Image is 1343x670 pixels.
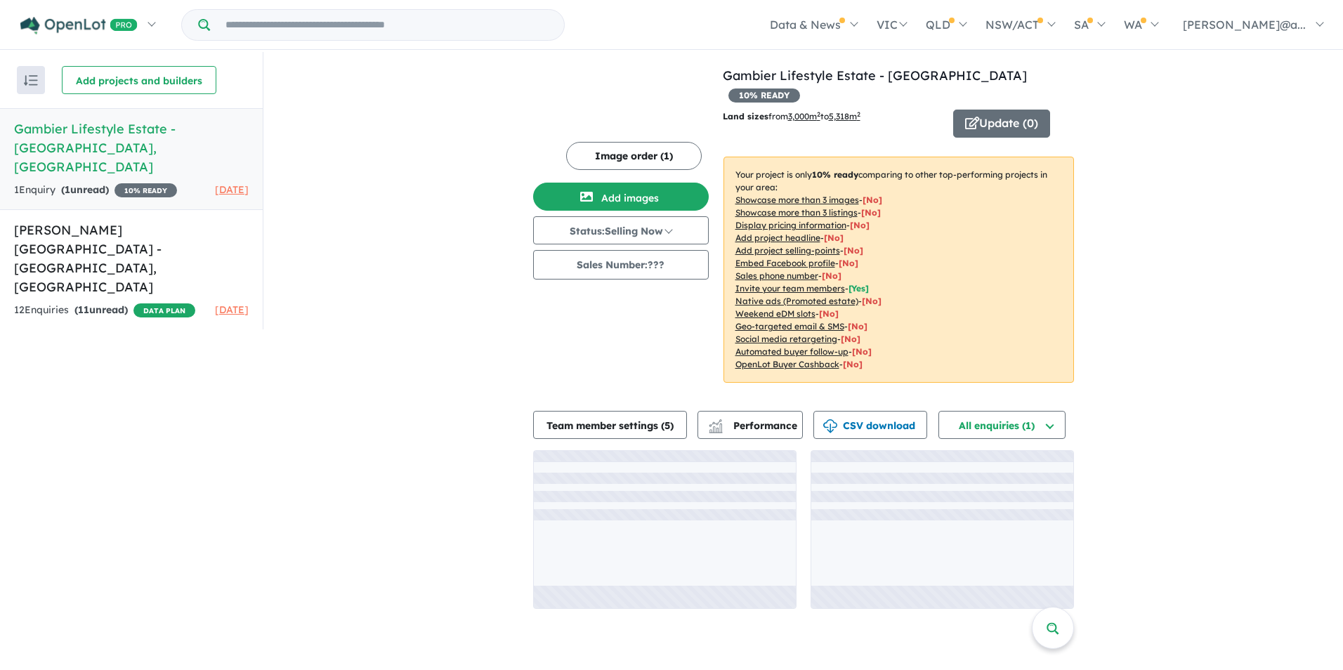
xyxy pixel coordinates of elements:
[850,220,870,230] span: [ No ]
[61,183,109,196] strong: ( unread)
[735,308,815,319] u: Weekend eDM slots
[862,296,882,306] span: [No]
[215,303,249,316] span: [DATE]
[823,419,837,433] img: download icon
[215,183,249,196] span: [DATE]
[711,419,797,432] span: Performance
[817,110,820,118] sup: 2
[735,321,844,331] u: Geo-targeted email & SMS
[735,283,845,294] u: Invite your team members
[861,207,881,218] span: [ No ]
[735,245,840,256] u: Add project selling-points
[133,303,195,317] span: DATA PLAN
[735,232,820,243] u: Add project headline
[1183,18,1306,32] span: [PERSON_NAME]@a...
[723,111,768,121] b: Land sizes
[735,359,839,369] u: OpenLot Buyer Cashback
[533,183,709,211] button: Add images
[938,411,1066,439] button: All enquiries (1)
[841,334,860,344] span: [No]
[566,142,702,170] button: Image order (1)
[533,216,709,244] button: Status:Selling Now
[114,183,177,197] span: 10 % READY
[14,302,195,319] div: 12 Enquir ies
[852,346,872,357] span: [No]
[533,411,687,439] button: Team member settings (5)
[735,346,849,357] u: Automated buyer follow-up
[848,321,867,331] span: [No]
[664,419,670,432] span: 5
[819,308,839,319] span: [No]
[735,220,846,230] u: Display pricing information
[709,423,723,433] img: bar-chart.svg
[822,270,841,281] span: [ No ]
[20,17,138,34] img: Openlot PRO Logo White
[843,359,863,369] span: [No]
[824,232,844,243] span: [ No ]
[820,111,860,121] span: to
[849,283,869,294] span: [ Yes ]
[735,270,818,281] u: Sales phone number
[735,195,859,205] u: Showcase more than 3 images
[829,111,860,121] u: 5,318 m
[723,157,1074,383] p: Your project is only comparing to other top-performing projects in your area: - - - - - - - - - -...
[78,303,89,316] span: 11
[533,250,709,280] button: Sales Number:???
[812,169,858,180] b: 10 % ready
[697,411,803,439] button: Performance
[839,258,858,268] span: [ No ]
[844,245,863,256] span: [ No ]
[735,334,837,344] u: Social media retargeting
[14,221,249,296] h5: [PERSON_NAME][GEOGRAPHIC_DATA] - [GEOGRAPHIC_DATA] , [GEOGRAPHIC_DATA]
[709,419,721,427] img: line-chart.svg
[723,110,943,124] p: from
[65,183,70,196] span: 1
[723,67,1027,84] a: Gambier Lifestyle Estate - [GEOGRAPHIC_DATA]
[14,119,249,176] h5: Gambier Lifestyle Estate - [GEOGRAPHIC_DATA] , [GEOGRAPHIC_DATA]
[857,110,860,118] sup: 2
[62,66,216,94] button: Add projects and builders
[735,296,858,306] u: Native ads (Promoted estate)
[953,110,1050,138] button: Update (0)
[788,111,820,121] u: 3,000 m
[735,258,835,268] u: Embed Facebook profile
[74,303,128,316] strong: ( unread)
[728,88,800,103] span: 10 % READY
[863,195,882,205] span: [ No ]
[14,182,177,199] div: 1 Enquir y
[24,75,38,86] img: sort.svg
[213,10,561,40] input: Try estate name, suburb, builder or developer
[813,411,927,439] button: CSV download
[735,207,858,218] u: Showcase more than 3 listings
